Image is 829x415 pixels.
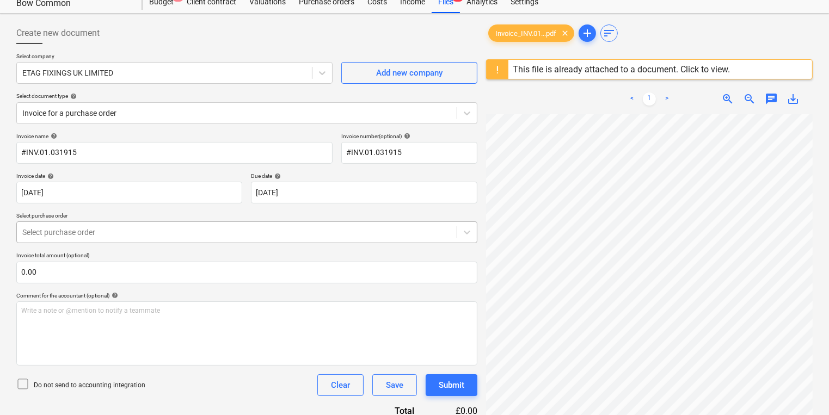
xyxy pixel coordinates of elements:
[643,92,656,106] a: Page 1 is your current page
[16,212,477,221] p: Select purchase order
[558,27,572,40] span: clear
[426,374,477,396] button: Submit
[765,92,778,106] span: chat
[721,92,734,106] span: zoom_in
[317,374,364,396] button: Clear
[787,92,800,106] span: save_alt
[16,92,477,100] div: Select document type
[272,173,281,179] span: help
[386,378,403,392] div: Save
[16,292,477,299] div: Comment for the accountant (optional)
[488,24,574,42] div: Invoice_INV.01...pdf
[402,133,410,139] span: help
[341,62,477,84] button: Add new company
[251,182,477,203] input: Due date not specified
[16,172,242,179] div: Invoice date
[743,92,756,106] span: zoom_out
[603,27,616,40] span: sort
[439,378,464,392] div: Submit
[625,92,638,106] a: Previous page
[251,172,477,179] div: Due date
[581,27,594,40] span: add
[16,53,333,62] p: Select company
[68,93,77,100] span: help
[489,29,563,38] span: Invoice_INV.01...pdf
[109,292,118,299] span: help
[16,133,333,140] div: Invoice name
[775,363,829,415] iframe: Chat Widget
[16,252,477,261] p: Invoice total amount (optional)
[660,92,673,106] a: Next page
[372,374,417,396] button: Save
[48,133,57,139] span: help
[331,378,350,392] div: Clear
[341,142,477,164] input: Invoice number
[16,182,242,203] input: Invoice date not specified
[341,133,477,140] div: Invoice number (optional)
[45,173,54,179] span: help
[34,381,145,390] p: Do not send to accounting integration
[376,66,443,80] div: Add new company
[513,64,730,75] div: This file is already attached to a document. Click to view.
[16,27,100,40] span: Create new document
[16,262,477,283] input: Invoice total amount (optional)
[16,142,333,164] input: Invoice name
